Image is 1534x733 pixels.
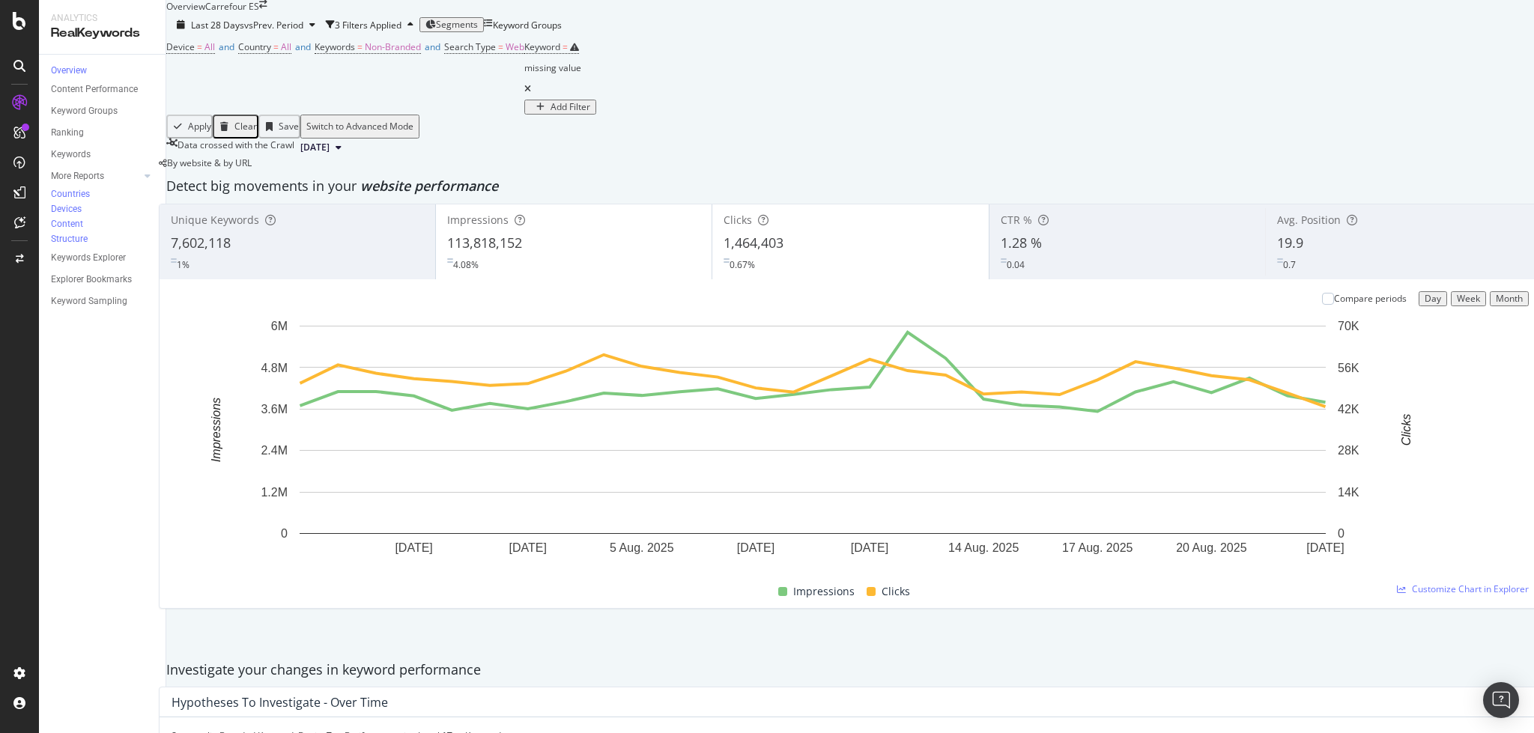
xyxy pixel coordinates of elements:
[326,13,419,37] button: 3 Filters Applied
[335,19,401,31] div: 3 Filters Applied
[171,258,177,263] img: Equal
[166,40,195,53] span: Device
[51,147,155,162] a: Keywords
[210,397,222,461] text: Impressions
[365,40,421,53] span: Non-Branded
[1277,213,1341,227] span: Avg. Position
[1451,291,1486,306] button: Week
[171,234,231,252] span: 7,602,118
[1338,527,1344,540] text: 0
[1176,541,1246,553] text: 20 Aug. 2025
[1338,320,1359,332] text: 70K
[171,213,259,227] span: Unique Keywords
[51,103,118,119] div: Keyword Groups
[51,82,138,97] div: Content Performance
[51,202,155,217] a: Devices
[1338,485,1359,498] text: 14K
[188,121,211,132] div: Apply
[306,121,413,132] div: Switch to Advanced Mode
[204,40,215,53] span: All
[51,64,87,77] div: Overview
[610,541,674,553] text: 5 Aug. 2025
[1338,444,1359,457] text: 28K
[177,258,190,271] div: 1%
[261,444,288,457] text: 2.4M
[1338,361,1359,374] text: 56K
[261,485,288,498] text: 1.2M
[1425,293,1441,304] div: Day
[724,234,783,252] span: 1,464,403
[51,250,155,266] a: Keywords Explorer
[524,100,596,115] button: Add Filter
[300,115,419,139] button: Switch to Advanced Mode
[1490,291,1529,306] button: Month
[1306,541,1344,553] text: [DATE]
[51,82,155,97] a: Content Performance
[1419,291,1447,306] button: Day
[300,141,330,154] span: 2025 Aug. 18th
[506,40,524,53] span: Web
[279,121,299,132] div: Save
[51,272,132,288] div: Explorer Bookmarks
[436,18,478,31] span: Segments
[166,177,1534,196] div: Detect big movements in your
[51,293,155,309] a: Keyword Sampling
[882,583,910,600] span: Clicks
[281,40,291,53] span: All
[51,250,126,266] div: Keywords Explorer
[51,232,155,247] a: Structure
[51,293,127,309] div: Keyword Sampling
[851,541,888,553] text: [DATE]
[51,187,155,202] a: Countries
[166,660,1534,680] div: Investigate your changes in keyword performance
[51,125,84,141] div: Ranking
[172,318,1454,578] div: A chart.
[1277,234,1303,252] span: 19.9
[730,258,755,271] div: 0.67%
[793,583,855,600] span: Impressions
[51,103,155,119] a: Keyword Groups
[51,147,91,162] div: Keywords
[51,218,83,231] div: Content
[1277,258,1283,263] img: Equal
[238,40,271,53] span: Country
[563,40,568,53] span: =
[447,234,522,252] span: 113,818,152
[453,258,479,271] div: 4.08%
[1007,258,1025,271] div: 0.04
[948,541,1019,553] text: 14 Aug. 2025
[178,139,294,156] div: Data crossed with the Crawl
[219,40,234,53] span: and
[425,40,440,53] span: and
[271,320,288,332] text: 6M
[1334,292,1407,305] div: Compare periods
[51,64,155,79] a: Overview
[1001,258,1007,263] img: Equal
[167,156,252,169] span: By website & by URL
[166,115,213,139] button: Apply
[1001,213,1032,227] span: CTR %
[51,168,104,184] div: More Reports
[1338,402,1359,415] text: 42K
[1457,293,1480,304] div: Week
[444,40,496,53] span: Search Type
[1283,258,1296,271] div: 0.7
[509,541,547,553] text: [DATE]
[213,115,258,139] button: Clear
[524,58,581,79] div: missing value
[493,19,562,31] div: Keyword Groups
[484,13,562,37] button: Keyword Groups
[51,203,82,216] div: Devices
[357,40,363,53] span: =
[51,168,140,184] a: More Reports
[197,40,202,53] span: =
[51,125,155,141] a: Ranking
[273,40,279,53] span: =
[498,40,503,53] span: =
[51,217,155,232] a: Content
[1400,413,1413,445] text: Clicks
[447,213,509,227] span: Impressions
[524,40,560,53] span: Keyword
[191,19,244,31] span: Last 28 Days
[281,527,288,540] text: 0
